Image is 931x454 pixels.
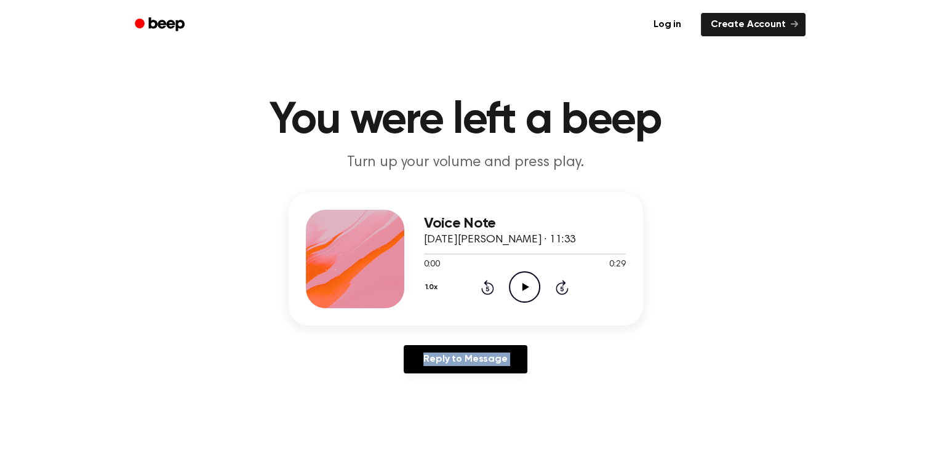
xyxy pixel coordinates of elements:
[641,10,693,39] a: Log in
[404,345,527,373] a: Reply to Message
[609,258,625,271] span: 0:29
[230,153,702,173] p: Turn up your volume and press play.
[701,13,805,36] a: Create Account
[424,277,442,298] button: 1.0x
[424,215,626,232] h3: Voice Note
[151,98,781,143] h1: You were left a beep
[126,13,196,37] a: Beep
[424,258,440,271] span: 0:00
[424,234,576,245] span: [DATE][PERSON_NAME] · 11:33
